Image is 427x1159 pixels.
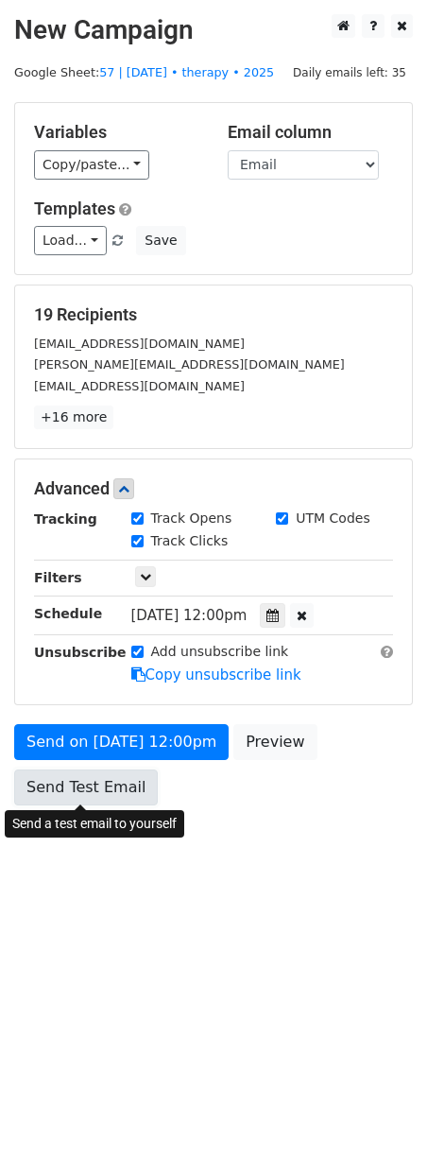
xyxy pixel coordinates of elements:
a: +16 more [34,406,113,429]
a: Load... [34,226,107,255]
h5: Advanced [34,478,393,499]
a: 57 | [DATE] • therapy • 2025 [99,65,274,79]
strong: Schedule [34,606,102,621]
iframe: Chat Widget [333,1068,427,1159]
a: Send Test Email [14,770,158,805]
a: Daily emails left: 35 [286,65,413,79]
h2: New Campaign [14,14,413,46]
label: UTM Codes [296,509,369,528]
label: Add unsubscribe link [151,642,289,662]
h5: Email column [228,122,393,143]
label: Track Clicks [151,531,229,551]
strong: Tracking [34,511,97,527]
small: [EMAIL_ADDRESS][DOMAIN_NAME] [34,337,245,351]
a: Templates [34,199,115,218]
a: Copy/paste... [34,150,149,180]
a: Send on [DATE] 12:00pm [14,724,229,760]
h5: 19 Recipients [34,304,393,325]
small: Google Sheet: [14,65,274,79]
small: [EMAIL_ADDRESS][DOMAIN_NAME] [34,379,245,393]
a: Preview [233,724,316,760]
strong: Filters [34,570,82,585]
span: [DATE] 12:00pm [131,607,248,624]
a: Copy unsubscribe link [131,666,301,683]
label: Track Opens [151,509,232,528]
strong: Unsubscribe [34,645,127,660]
div: Send a test email to yourself [5,810,184,838]
span: Daily emails left: 35 [286,62,413,83]
button: Save [136,226,185,255]
small: [PERSON_NAME][EMAIL_ADDRESS][DOMAIN_NAME] [34,357,345,372]
h5: Variables [34,122,199,143]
